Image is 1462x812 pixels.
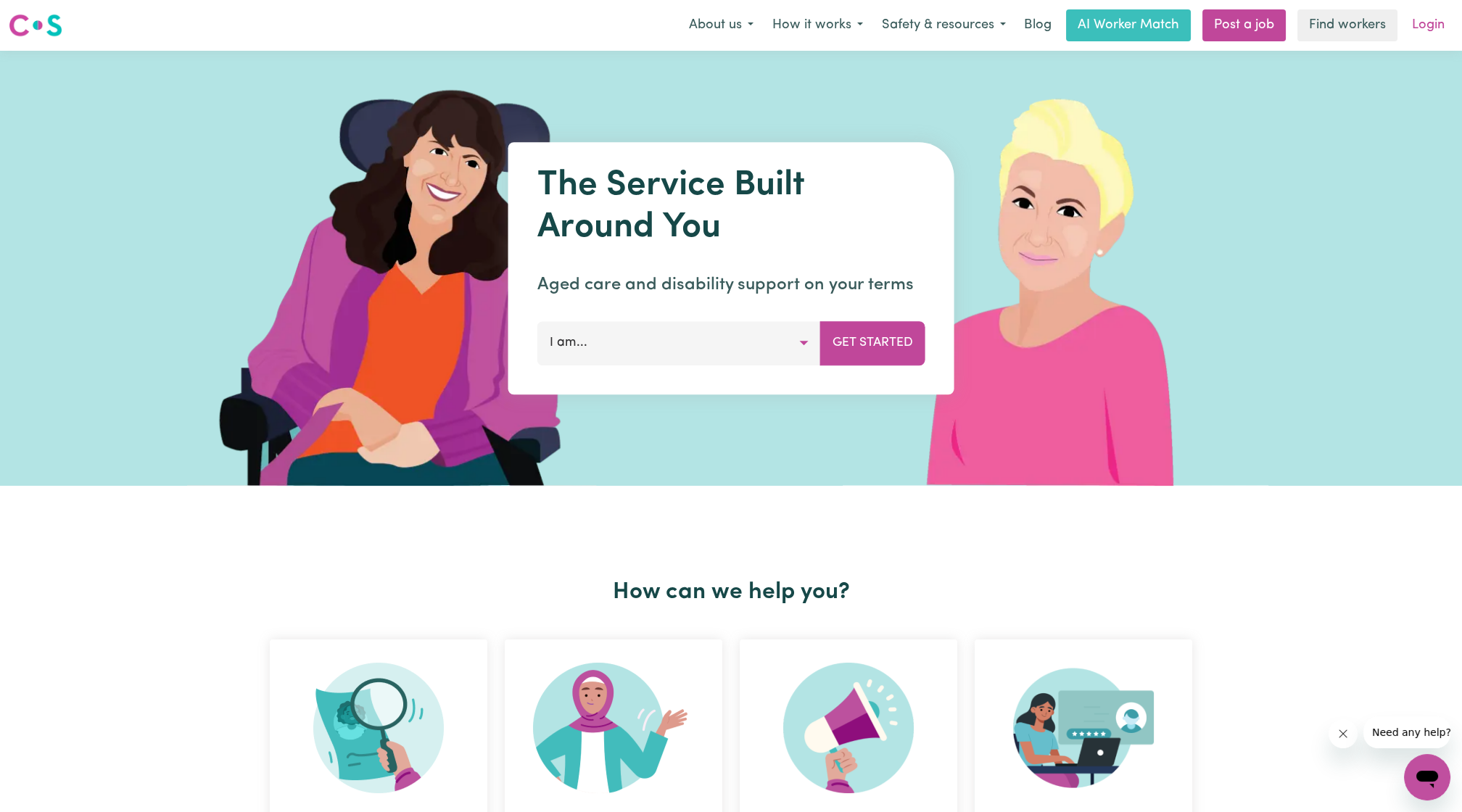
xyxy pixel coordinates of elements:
[9,12,62,38] img: Careseekers logo
[1329,719,1358,748] iframe: Close message
[313,663,444,793] img: Search
[9,10,88,22] span: Need any help?
[1202,9,1286,41] a: Post a job
[537,321,821,365] button: I am...
[1015,9,1060,41] a: Blog
[763,10,872,41] button: How it works
[1013,663,1154,793] img: Provider
[1066,9,1191,41] a: AI Worker Match
[1404,754,1450,800] iframe: Button to launch messaging window
[820,321,925,365] button: Get Started
[872,10,1015,41] button: Safety & resources
[1363,716,1450,748] iframe: Message from company
[533,663,694,793] img: Become Worker
[680,10,763,41] button: About us
[1403,9,1453,41] a: Login
[261,579,1201,606] h2: How can we help you?
[1297,9,1397,41] a: Find workers
[537,272,925,298] p: Aged care and disability support on your terms
[783,663,914,793] img: Refer
[9,9,62,42] a: Careseekers logo
[537,165,925,249] h1: The Service Built Around You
